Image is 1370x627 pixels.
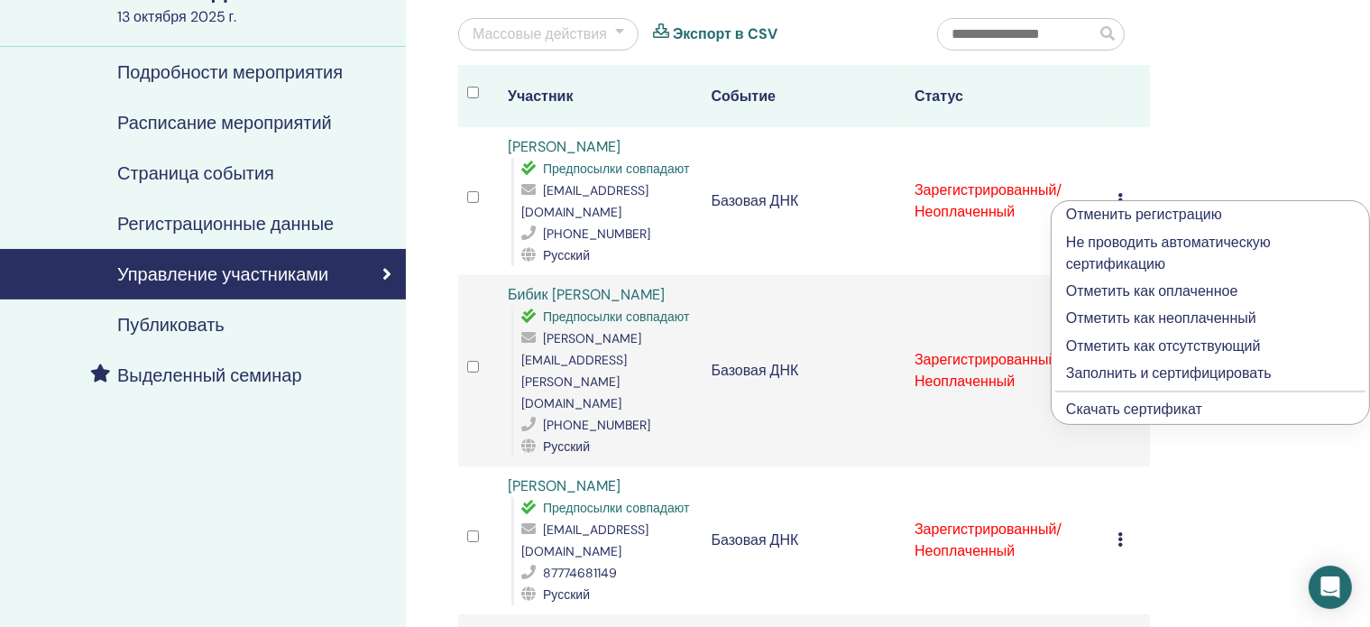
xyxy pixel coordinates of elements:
[1066,309,1256,327] font: Отметить как неоплаченный
[712,530,799,549] font: Базовая ДНК
[1066,400,1202,419] a: Скачать сертификат
[1066,281,1237,300] font: Отметить как оплаченное
[543,309,689,325] font: Предпосылки совпадают
[117,263,328,286] font: Управление участниками
[543,565,617,581] font: 87774681149
[543,500,689,516] font: Предпосылки совпадают
[712,191,799,210] font: Базовая ДНК
[712,361,799,380] font: Базовая ДНК
[1066,337,1261,355] font: Отметить как отсутствующий
[117,60,343,84] font: Подробности мероприятия
[673,23,777,45] a: Экспорт в CSV
[1066,205,1222,224] font: Отменить регистрацию
[117,313,225,337] font: Публиковать
[1066,233,1271,273] font: Не проводить автоматическую сертификацию
[117,364,302,387] font: Выделенный семинар
[521,182,648,220] font: [EMAIL_ADDRESS][DOMAIN_NAME]
[1066,364,1272,383] font: Заполнить и сертифицировать
[1309,566,1352,609] div: Открытый Интерком Мессенджер
[543,438,590,455] font: Русский
[915,87,963,106] font: Статус
[508,87,573,106] font: Участник
[117,7,236,26] font: 13 октября 2025 г.
[712,87,776,106] font: Событие
[543,226,650,242] font: [PHONE_NUMBER]
[117,111,332,134] font: Расписание мероприятий
[117,161,274,185] font: Страница события
[543,161,689,177] font: Предпосылки совпадают
[508,476,621,495] a: [PERSON_NAME]
[521,521,648,559] font: [EMAIL_ADDRESS][DOMAIN_NAME]
[543,247,590,263] font: Русский
[508,137,621,156] a: [PERSON_NAME]
[521,330,641,411] font: [PERSON_NAME][EMAIL_ADDRESS][PERSON_NAME][DOMAIN_NAME]
[508,285,665,304] a: Бибик [PERSON_NAME]
[473,24,607,43] font: Массовые действия
[117,212,334,235] font: Регистрационные данные
[543,586,590,603] font: Русский
[543,417,650,433] font: [PHONE_NUMBER]
[673,24,777,43] font: Экспорт в CSV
